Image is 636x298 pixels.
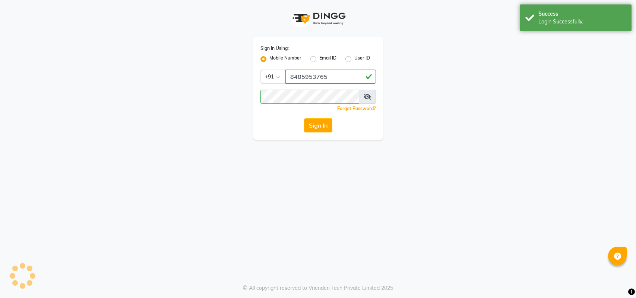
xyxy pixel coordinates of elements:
input: Username [260,90,359,104]
label: Email ID [319,55,336,64]
input: Username [285,70,376,84]
label: Mobile Number [269,55,301,64]
div: Login Successfully. [538,18,626,26]
img: logo1.svg [288,7,348,29]
iframe: chat widget [605,268,629,291]
button: Sign In [304,118,332,132]
a: Forgot Password? [337,106,376,111]
div: Success [538,10,626,18]
label: User ID [354,55,370,64]
label: Sign In Using: [260,45,289,52]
